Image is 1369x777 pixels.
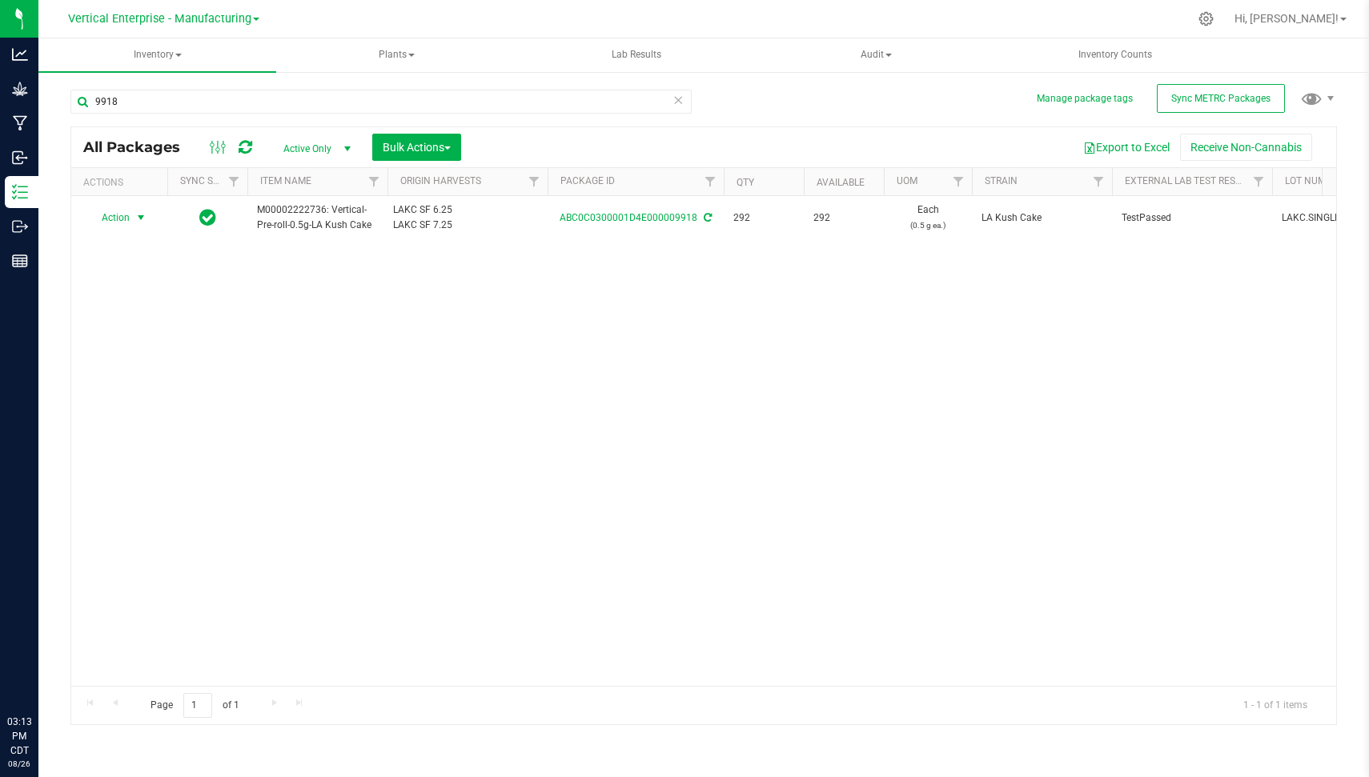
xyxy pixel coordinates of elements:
[12,46,28,62] inline-svg: Analytics
[372,134,461,161] button: Bulk Actions
[672,90,684,110] span: Clear
[737,177,754,188] a: Qty
[16,649,64,697] iframe: Resource center
[7,715,31,758] p: 03:13 PM CDT
[260,175,311,186] a: Item Name
[12,184,28,200] inline-svg: Inventory
[893,218,962,233] p: (0.5 g ea.)
[590,48,683,62] span: Lab Results
[47,647,66,666] iframe: Resource center unread badge
[1196,11,1216,26] div: Manage settings
[893,202,962,233] span: Each
[1180,134,1312,161] button: Receive Non-Cannabis
[12,150,28,166] inline-svg: Inbound
[521,168,548,195] a: Filter
[12,81,28,97] inline-svg: Grow
[38,38,276,72] a: Inventory
[701,212,712,223] span: Sync from Compliance System
[697,168,724,195] a: Filter
[221,168,247,195] a: Filter
[1122,210,1263,226] span: TestPassed
[279,39,515,71] span: Plants
[985,175,1018,186] a: Strain
[1086,168,1112,195] a: Filter
[517,38,755,72] a: Lab Results
[817,177,865,188] a: Available
[1057,48,1174,62] span: Inventory Counts
[813,210,874,226] span: 292
[757,38,994,72] a: Audit
[257,202,378,233] span: M00002222736: Vertical-Pre-roll-0.5g-LA Kush Cake
[982,210,1102,226] span: LA Kush Cake
[12,253,28,269] inline-svg: Reports
[87,206,130,229] span: Action
[1230,693,1320,717] span: 1 - 1 of 1 items
[1235,12,1339,25] span: Hi, [PERSON_NAME]!
[183,693,212,718] input: 1
[68,12,251,26] span: Vertical Enterprise - Manufacturing
[757,39,994,71] span: Audit
[897,175,917,186] a: UOM
[400,175,481,186] a: Origin Harvests
[1171,93,1271,104] span: Sync METRC Packages
[83,177,161,188] div: Actions
[1246,168,1272,195] a: Filter
[137,693,252,718] span: Page of 1
[997,38,1235,72] a: Inventory Counts
[12,115,28,131] inline-svg: Manufacturing
[733,210,794,226] span: 292
[383,141,451,154] span: Bulk Actions
[180,175,242,186] a: Sync Status
[1073,134,1180,161] button: Export to Excel
[199,206,216,229] span: In Sync
[7,758,31,770] p: 08/26
[83,138,196,156] span: All Packages
[560,212,697,223] a: ABC0C0300001D4E000009918
[945,168,972,195] a: Filter
[70,90,692,114] input: Search Package ID, Item Name, SKU, Lot or Part Number...
[278,38,516,72] a: Plants
[393,218,543,233] div: LAKC SF 7.25
[12,218,28,234] inline-svg: Outbound
[1037,92,1133,106] button: Manage package tags
[560,175,615,186] a: Package ID
[1285,175,1343,186] a: Lot Number
[131,206,151,229] span: select
[1157,84,1285,113] button: Sync METRC Packages
[1125,175,1251,186] a: External Lab Test Result
[361,168,387,195] a: Filter
[393,202,543,218] div: LAKC SF 6.25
